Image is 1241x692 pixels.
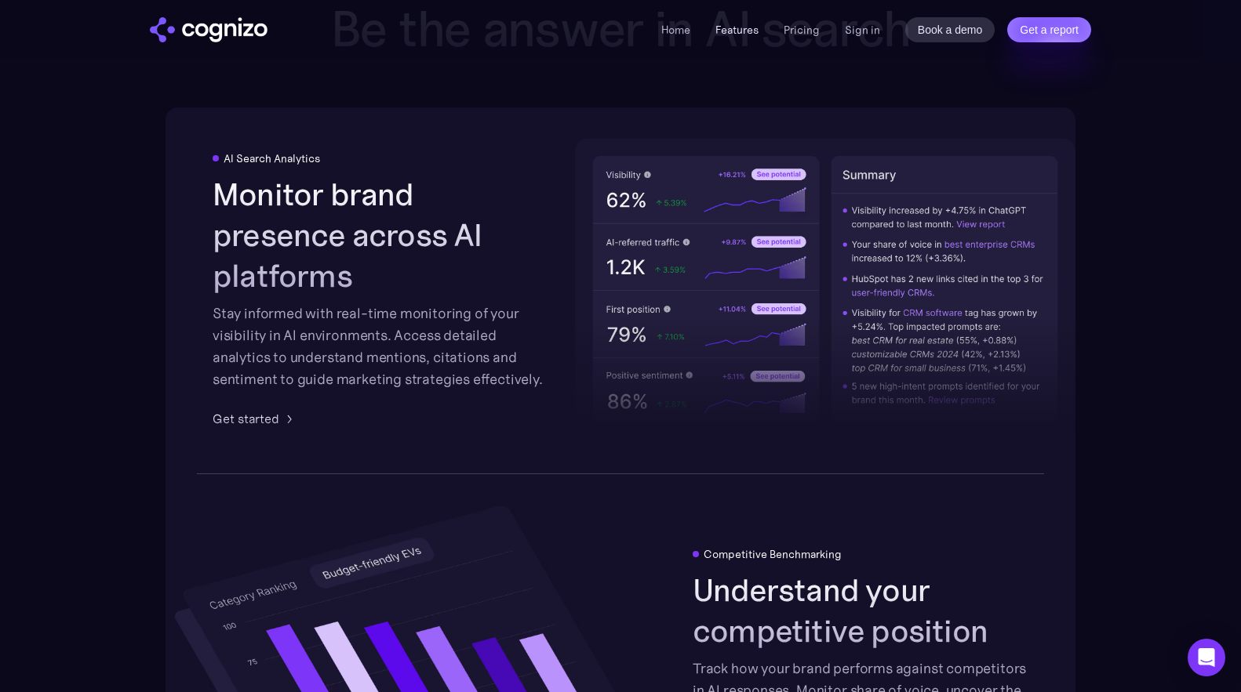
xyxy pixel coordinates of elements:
[661,23,690,37] a: Home
[905,17,995,42] a: Book a demo
[704,548,842,560] div: Competitive Benchmarking
[1007,17,1091,42] a: Get a report
[693,570,1028,651] h2: Understand your competitive position
[150,17,267,42] img: cognizo logo
[575,139,1075,442] img: AI visibility metrics performance insights
[715,23,759,37] a: Features
[213,303,548,390] div: Stay informed with real-time monitoring of your visibility in AI environments. Access detailed an...
[845,20,880,39] a: Sign in
[224,152,320,165] div: AI Search Analytics
[213,409,298,428] a: Get started
[150,17,267,42] a: home
[784,23,820,37] a: Pricing
[1188,639,1225,676] div: Open Intercom Messenger
[213,174,548,296] h2: Monitor brand presence across AI platforms
[213,409,279,428] div: Get started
